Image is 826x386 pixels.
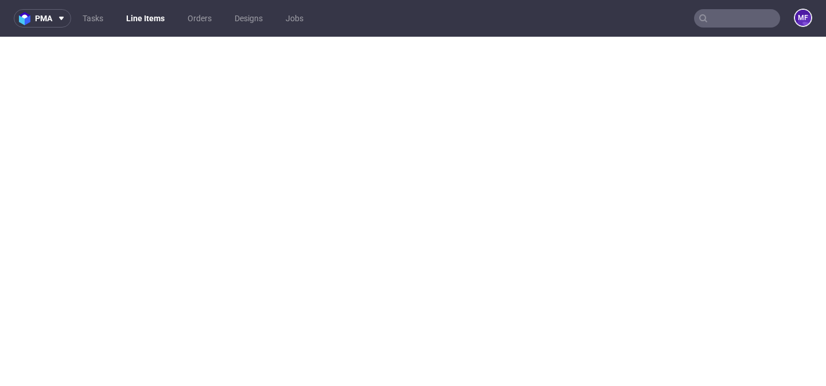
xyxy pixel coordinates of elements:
button: pma [14,9,71,28]
img: logo [19,12,35,25]
a: Orders [181,9,219,28]
a: Jobs [279,9,310,28]
span: pma [35,14,52,22]
figcaption: MF [795,10,811,26]
a: Tasks [76,9,110,28]
a: Line Items [119,9,172,28]
a: Designs [228,9,270,28]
